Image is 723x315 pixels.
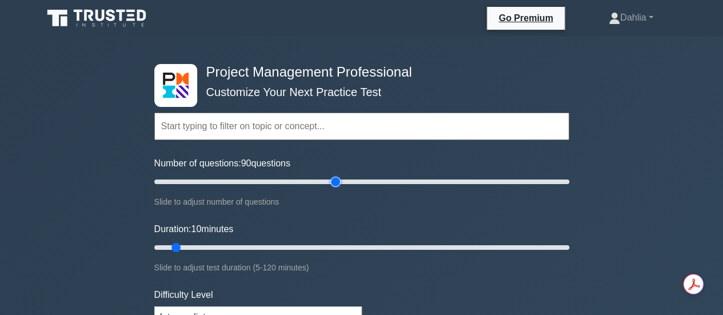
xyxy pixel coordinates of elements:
span: 90 [241,158,251,168]
span: 10 [191,224,201,234]
div: Slide to adjust number of questions [154,195,569,209]
h4: Project Management Professional [202,64,513,81]
a: Dahlia [581,6,680,29]
label: Difficulty Level [154,288,213,302]
label: Number of questions: questions [154,157,290,170]
a: Go Premium [492,11,560,25]
div: Slide to adjust test duration (5-120 minutes) [154,261,569,274]
label: Duration: minutes [154,222,234,236]
input: Start typing to filter on topic or concept... [154,113,569,140]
